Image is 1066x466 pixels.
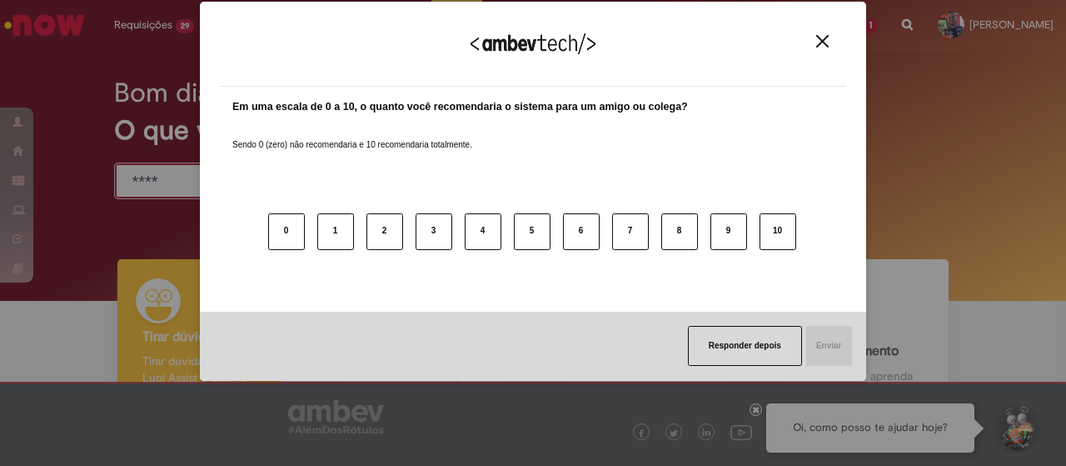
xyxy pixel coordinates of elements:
button: 0 [268,213,305,250]
label: Em uma escala de 0 a 10, o quanto você recomendaria o sistema para um amigo ou colega? [232,99,688,115]
button: 4 [465,213,501,250]
button: 1 [317,213,354,250]
button: 5 [514,213,550,250]
button: 6 [563,213,600,250]
img: Logo Ambevtech [471,33,595,54]
button: 7 [612,213,649,250]
button: 8 [661,213,698,250]
button: Responder depois [688,326,802,366]
button: 10 [760,213,796,250]
button: 3 [416,213,452,250]
label: Sendo 0 (zero) não recomendaria e 10 recomendaria totalmente. [232,119,472,151]
button: 9 [710,213,747,250]
button: 2 [366,213,403,250]
img: Close [816,35,829,48]
button: Close [811,34,834,48]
